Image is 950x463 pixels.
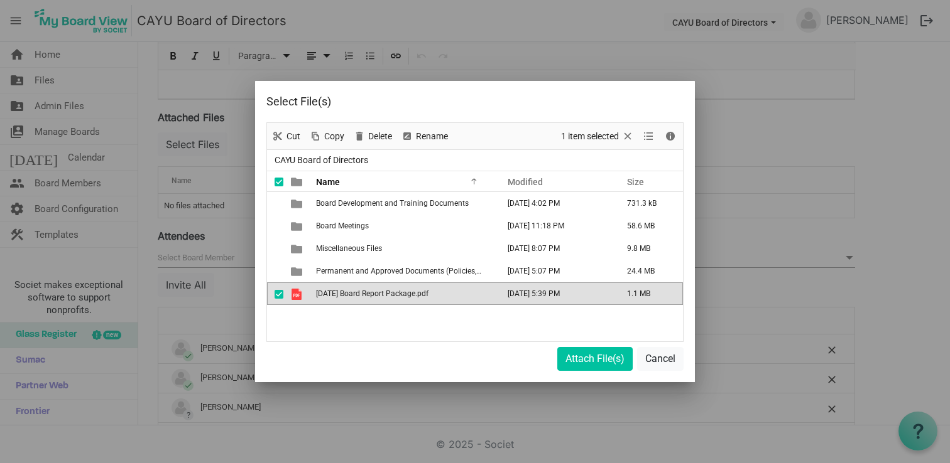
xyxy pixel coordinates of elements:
div: Details [660,123,681,149]
td: is template cell column header type [283,215,312,237]
button: Selection [559,129,636,144]
td: checkbox [267,237,283,260]
td: checkbox [267,282,283,305]
button: Cut [270,129,303,144]
button: Attach File(s) [557,347,633,371]
span: CAYU Board of Directors [272,152,371,168]
span: Modified [508,177,543,187]
span: 1 item selected [560,129,620,144]
td: is template cell column header type [283,260,312,282]
td: 1.1 MB is template cell column header Size [614,282,683,305]
td: Miscellaneous Files is template cell column header Name [312,237,494,260]
td: September 17, 2025 5:39 PM column header Modified [494,282,614,305]
td: Permanent and Approved Documents (Policies, Certificates, By-Laws) is template cell column header... [312,260,494,282]
td: 731.3 kB is template cell column header Size [614,192,683,215]
span: Delete [367,129,393,144]
td: Board Development and Training Documents is template cell column header Name [312,192,494,215]
button: Copy [307,129,347,144]
span: [DATE] Board Report Package.pdf [316,289,429,298]
td: is template cell column header type [283,192,312,215]
td: March 25, 2025 4:02 PM column header Modified [494,192,614,215]
td: May 13, 2025 5:07 PM column header Modified [494,260,614,282]
span: Permanent and Approved Documents (Policies, Certificates, By-Laws) [316,267,550,275]
div: Cut [267,123,305,149]
span: Rename [415,129,449,144]
div: Copy [305,123,349,149]
span: Size [627,177,644,187]
td: checkbox [267,192,283,215]
td: is template cell column header type [283,237,312,260]
td: checkbox [267,260,283,282]
button: Delete [351,129,395,144]
td: is template cell column header type [283,282,312,305]
div: Rename [396,123,452,149]
td: Board Meetings is template cell column header Name [312,215,494,237]
td: 58.6 MB is template cell column header Size [614,215,683,237]
button: Cancel [637,347,684,371]
td: May 12, 2025 8:07 PM column header Modified [494,237,614,260]
span: Board Meetings [316,221,369,230]
span: Miscellaneous Files [316,244,382,253]
span: Cut [285,129,302,144]
div: Clear selection [557,123,638,149]
td: 9.8 MB is template cell column header Size [614,237,683,260]
div: Delete [349,123,396,149]
span: Board Development and Training Documents [316,199,469,208]
div: Select File(s) [266,92,600,111]
td: June 23, 2025 11:18 PM column header Modified [494,215,614,237]
div: View [638,123,660,149]
span: Copy [323,129,346,144]
td: checkbox [267,215,283,237]
button: View dropdownbutton [641,129,656,144]
td: 24.4 MB is template cell column header Size [614,260,683,282]
button: Rename [399,129,450,144]
button: Details [662,129,679,144]
span: Name [316,177,340,187]
td: 09-22-2025 Board Report Package.pdf is template cell column header Name [312,282,494,305]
